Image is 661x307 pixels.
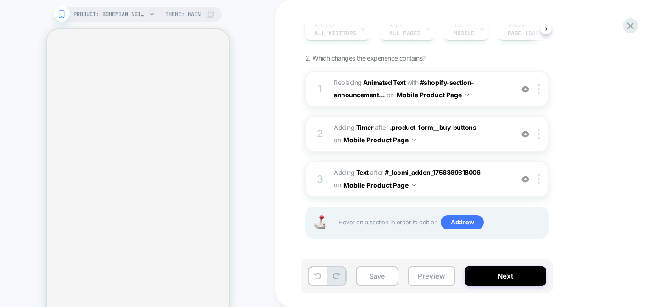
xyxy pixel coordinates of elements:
button: Save [356,266,398,286]
span: Pages [389,22,402,29]
span: Theme: MAIN [165,7,201,22]
img: Joystick [311,215,329,229]
span: AFTER [375,123,388,131]
div: 2 [315,125,325,143]
img: crossed eye [521,85,529,93]
button: Next [465,266,546,286]
span: Add new [441,215,484,230]
img: close [538,129,540,139]
button: Mobile Product Page [397,88,469,101]
span: Hover on a section in order to edit or [338,215,543,230]
span: on [334,134,341,145]
span: Replacing [334,78,405,86]
img: down arrow [412,184,416,186]
img: close [538,174,540,184]
span: Devices [454,22,471,29]
span: AFTER [370,168,383,176]
button: Mobile Product Page [343,133,416,146]
span: #_loomi_addon_1756369318006 [385,168,480,176]
span: Page Load [508,30,539,37]
button: Preview [408,266,455,286]
div: 3 [315,170,325,189]
img: down arrow [465,94,469,96]
span: PRODUCT: Bohemian Noir Stretch Apple Watch Strap [73,7,147,22]
b: Animated Text [363,78,405,86]
span: .product-form__buy-buttons [390,123,476,131]
span: WITH [407,78,419,86]
img: close [538,84,540,94]
span: MOBILE [454,30,474,37]
button: Mobile Product Page [343,179,416,192]
span: Adding [334,123,373,131]
span: ALL PAGES [389,30,420,37]
span: Adding [334,168,369,176]
img: crossed eye [521,175,529,183]
div: 1 [315,80,325,98]
span: Audience [314,22,335,29]
span: All Visitors [314,30,356,37]
span: on [334,179,341,190]
img: down arrow [412,139,416,141]
img: crossed eye [521,130,529,138]
span: on [387,89,393,100]
span: 2. Which changes the experience contains? [305,54,425,62]
span: Trigger [508,22,526,29]
b: Timer [356,123,374,131]
b: Text [356,168,369,176]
